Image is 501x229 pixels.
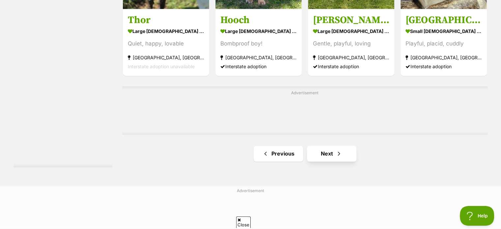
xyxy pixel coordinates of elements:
[122,146,488,161] nav: Pagination
[405,53,482,62] strong: [GEOGRAPHIC_DATA], [GEOGRAPHIC_DATA]
[128,53,204,62] strong: [GEOGRAPHIC_DATA], [GEOGRAPHIC_DATA]
[128,14,204,26] h3: Thor
[220,26,297,36] strong: large [DEMOGRAPHIC_DATA] Dog
[128,64,195,69] span: Interstate adoption unavailable
[308,9,394,76] a: [PERSON_NAME] large [DEMOGRAPHIC_DATA] Dog Gentle, playful, loving [GEOGRAPHIC_DATA], [GEOGRAPHIC...
[460,206,494,226] iframe: Help Scout Beacon - Open
[313,53,389,62] strong: [GEOGRAPHIC_DATA], [GEOGRAPHIC_DATA]
[405,14,482,26] h3: [GEOGRAPHIC_DATA]
[122,86,488,135] div: Advertisement
[405,26,482,36] strong: small [DEMOGRAPHIC_DATA] Dog
[128,26,204,36] strong: large [DEMOGRAPHIC_DATA] Dog
[220,39,297,48] div: Bombproof boy!
[128,39,204,48] div: Quiet, happy, lovable
[145,99,465,128] iframe: Advertisement
[313,62,389,71] div: Interstate adoption
[405,62,482,71] div: Interstate adoption
[313,14,389,26] h3: [PERSON_NAME]
[313,26,389,36] strong: large [DEMOGRAPHIC_DATA] Dog
[220,14,297,26] h3: Hooch
[313,39,389,48] div: Gentle, playful, loving
[307,146,356,161] a: Next page
[236,216,251,228] span: Close
[401,9,487,76] a: [GEOGRAPHIC_DATA] small [DEMOGRAPHIC_DATA] Dog Playful, placid, cuddly [GEOGRAPHIC_DATA], [GEOGRA...
[254,146,303,161] a: Previous page
[215,9,302,76] a: Hooch large [DEMOGRAPHIC_DATA] Dog Bombproof boy! [GEOGRAPHIC_DATA], [GEOGRAPHIC_DATA] Interstate...
[220,62,297,71] div: Interstate adoption
[220,53,297,62] strong: [GEOGRAPHIC_DATA], [GEOGRAPHIC_DATA]
[123,9,209,76] a: Thor large [DEMOGRAPHIC_DATA] Dog Quiet, happy, lovable [GEOGRAPHIC_DATA], [GEOGRAPHIC_DATA] Inte...
[405,39,482,48] div: Playful, placid, cuddly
